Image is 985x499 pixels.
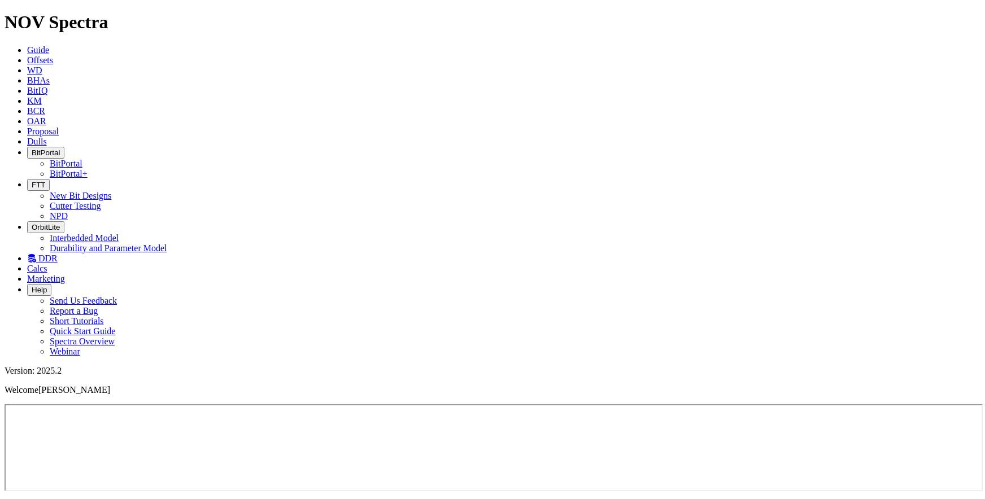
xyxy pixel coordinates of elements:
[50,243,167,253] a: Durability and Parameter Model
[27,65,42,75] a: WD
[50,316,104,326] a: Short Tutorials
[50,169,88,178] a: BitPortal+
[32,223,60,231] span: OrbitLite
[27,116,46,126] a: OAR
[27,96,42,106] a: KM
[27,274,65,283] a: Marketing
[50,336,115,346] a: Spectra Overview
[5,12,980,33] h1: NOV Spectra
[38,385,110,395] span: [PERSON_NAME]
[27,126,59,136] a: Proposal
[27,284,51,296] button: Help
[27,253,58,263] a: DDR
[50,326,115,336] a: Quick Start Guide
[32,286,47,294] span: Help
[27,264,47,273] a: Calcs
[27,221,64,233] button: OrbitLite
[27,147,64,159] button: BitPortal
[32,148,60,157] span: BitPortal
[27,106,45,116] a: BCR
[27,137,47,146] a: Dulls
[27,45,49,55] a: Guide
[50,201,101,211] a: Cutter Testing
[5,366,980,376] div: Version: 2025.2
[50,211,68,221] a: NPD
[50,159,82,168] a: BitPortal
[50,191,111,200] a: New Bit Designs
[50,233,119,243] a: Interbedded Model
[50,347,80,356] a: Webinar
[32,181,45,189] span: FTT
[50,306,98,316] a: Report a Bug
[50,296,117,305] a: Send Us Feedback
[27,76,50,85] a: BHAs
[38,253,58,263] span: DDR
[27,179,50,191] button: FTT
[27,55,53,65] a: Offsets
[5,385,980,395] p: Welcome
[27,86,47,95] a: BitIQ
